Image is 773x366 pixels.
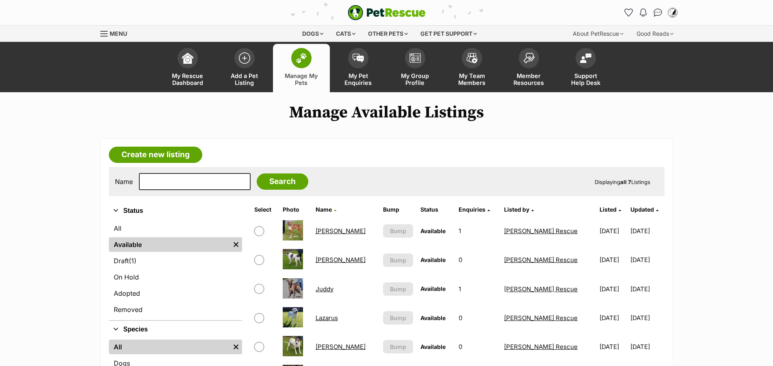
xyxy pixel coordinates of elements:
[504,314,578,322] a: [PERSON_NAME] Rescue
[283,72,320,86] span: Manage My Pets
[620,179,631,185] strong: all 7
[159,44,216,92] a: My Rescue Dashboard
[362,26,414,42] div: Other pets
[340,72,377,86] span: My Pet Enquiries
[630,206,658,213] a: Updated
[466,53,478,63] img: team-members-icon-5396bd8760b3fe7c0b43da4ab00e1e3bb1a5d9ba89233759b79545d2d3fc5d0d.svg
[316,227,366,235] a: [PERSON_NAME]
[420,314,446,321] span: Available
[630,246,664,274] td: [DATE]
[109,286,242,301] a: Adopted
[669,9,677,17] img: Celebrity Pets Rescue profile pic
[595,179,650,185] span: Displaying Listings
[417,203,455,216] th: Status
[390,314,406,322] span: Bump
[109,206,242,216] button: Status
[390,256,406,264] span: Bump
[297,26,329,42] div: Dogs
[216,44,273,92] a: Add a Pet Listing
[454,72,490,86] span: My Team Members
[383,311,413,325] button: Bump
[580,53,591,63] img: help-desk-icon-fdf02630f3aa405de69fd3d07c3f3aa587a6932b1a1747fa1d2bba05be0121f9.svg
[109,219,242,320] div: Status
[654,9,662,17] img: chat-41dd97257d64d25036548639549fe6c8038ab92f7586957e7f3b1b290dea8141.svg
[652,6,665,19] a: Conversations
[523,52,535,63] img: member-resources-icon-8e73f808a243e03378d46382f2149f9095a855e16c252ad45f914b54edf8863c.svg
[504,206,529,213] span: Listed by
[383,340,413,353] button: Bump
[666,6,679,19] button: My account
[316,206,332,213] span: Name
[596,275,630,303] td: [DATE]
[459,206,485,213] span: translation missing: en.admin.listings.index.attributes.enquiries
[455,304,500,332] td: 0
[640,9,646,17] img: notifications-46538b983faf8c2785f20acdc204bb7945ddae34d4c08c2a6579f10ce5e182be.svg
[504,343,578,351] a: [PERSON_NAME] Rescue
[596,333,630,361] td: [DATE]
[273,44,330,92] a: Manage My Pets
[390,227,406,235] span: Bump
[504,285,578,293] a: [PERSON_NAME] Rescue
[109,324,242,335] button: Species
[380,203,416,216] th: Bump
[230,340,242,354] a: Remove filter
[390,342,406,351] span: Bump
[630,304,664,332] td: [DATE]
[459,206,490,213] a: Enquiries
[600,206,621,213] a: Listed
[630,206,654,213] span: Updated
[226,72,263,86] span: Add a Pet Listing
[230,237,242,252] a: Remove filter
[455,246,500,274] td: 0
[182,52,193,64] img: dashboard-icon-eb2f2d2d3e046f16d808141f083e7271f6b2e854fb5c12c21221c1fb7104beca.svg
[596,304,630,332] td: [DATE]
[348,5,426,20] a: PetRescue
[316,256,366,264] a: [PERSON_NAME]
[622,6,679,19] ul: Account quick links
[455,275,500,303] td: 1
[504,227,578,235] a: [PERSON_NAME] Rescue
[420,256,446,263] span: Available
[115,178,133,185] label: Name
[383,282,413,296] button: Bump
[100,26,133,40] a: Menu
[596,246,630,274] td: [DATE]
[239,52,250,64] img: add-pet-listing-icon-0afa8454b4691262ce3f59096e99ab1cd57d4a30225e0717b998d2c9b9846f56.svg
[504,256,578,264] a: [PERSON_NAME] Rescue
[390,285,406,293] span: Bump
[637,6,650,19] button: Notifications
[383,224,413,238] button: Bump
[415,26,483,42] div: Get pet support
[316,285,333,293] a: Juddy
[567,26,629,42] div: About PetRescue
[109,147,202,163] a: Create new listing
[455,217,500,245] td: 1
[109,221,242,236] a: All
[420,285,446,292] span: Available
[631,26,679,42] div: Good Reads
[251,203,279,216] th: Select
[257,173,308,190] input: Search
[330,26,361,42] div: Cats
[596,217,630,245] td: [DATE]
[622,6,635,19] a: Favourites
[630,333,664,361] td: [DATE]
[348,5,426,20] img: logo-e224e6f780fb5917bec1dbf3a21bbac754714ae5b6737aabdf751b685950b380.svg
[630,275,664,303] td: [DATE]
[109,270,242,284] a: On Hold
[109,340,230,354] a: All
[409,53,421,63] img: group-profile-icon-3fa3cf56718a62981997c0bc7e787c4b2cf8bcc04b72c1350f741eb67cf2f40e.svg
[129,256,136,266] span: (1)
[567,72,604,86] span: Support Help Desk
[420,227,446,234] span: Available
[316,343,366,351] a: [PERSON_NAME]
[557,44,614,92] a: Support Help Desk
[169,72,206,86] span: My Rescue Dashboard
[397,72,433,86] span: My Group Profile
[383,253,413,267] button: Bump
[330,44,387,92] a: My Pet Enquiries
[109,302,242,317] a: Removed
[387,44,444,92] a: My Group Profile
[500,44,557,92] a: Member Resources
[110,30,127,37] span: Menu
